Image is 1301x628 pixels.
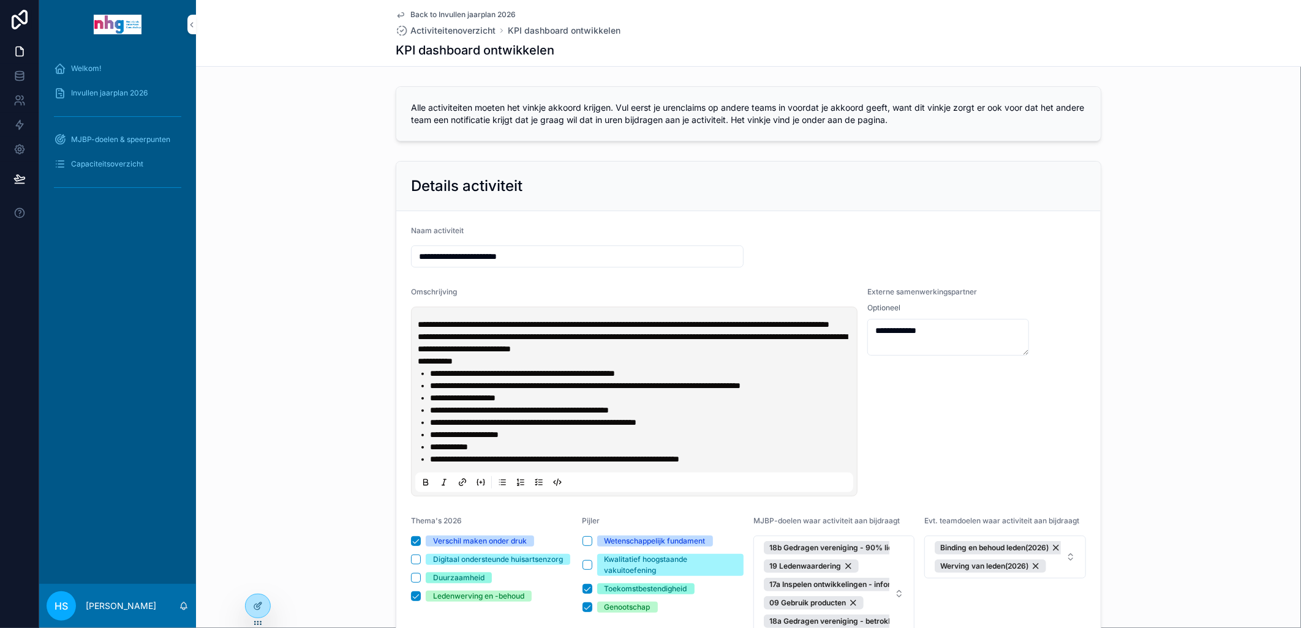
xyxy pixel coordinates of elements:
[769,598,846,608] span: 09 Gebruik producten
[396,42,554,59] h1: KPI dashboard ontwikkelen
[433,536,527,547] div: Verschil maken onder druk
[433,572,485,583] div: Duurzaamheid
[769,616,916,626] span: 18a Gedragen vereniging - betrokkenheid
[94,15,141,34] img: App logo
[940,543,1049,553] span: Binding en behoud leden(2026)
[583,516,600,525] span: Pijler
[764,541,910,555] button: Unselect 31
[86,600,156,612] p: [PERSON_NAME]
[411,287,457,296] span: Omschrijving
[411,102,1084,125] span: Alle activiteiten moeten het vinkje akkoord krijgen. Vul eerst je urenclaims op andere teams in v...
[935,541,1066,555] button: Unselect 256
[867,287,977,296] span: Externe samenwerkingspartner
[508,24,620,37] a: KPI dashboard ontwikkelen
[769,561,841,571] span: 19 Ledenwaardering
[433,554,563,565] div: Digitaal ondersteunde huisartsenzorg
[411,516,462,525] span: Thema's 2026
[764,578,931,591] button: Unselect 27
[411,176,522,196] h2: Details activiteit
[396,24,496,37] a: Activiteitenoverzicht
[940,561,1028,571] span: Werving van leden(2026)
[924,516,1079,525] span: Evt. teamdoelen waar activiteit aan bijdraagt
[55,599,68,613] span: HS
[769,543,892,553] span: 18b Gedragen vereniging - 90% lid
[71,64,101,73] span: Welkom!
[47,58,189,80] a: Welkom!
[47,129,189,151] a: MJBP-doelen & speerpunten
[605,583,687,594] div: Toekomstbestendigheid
[867,303,900,313] span: Optioneel
[71,88,148,98] span: Invullen jaarplan 2026
[935,559,1046,573] button: Unselect 254
[71,135,170,144] span: MJBP-doelen & speerpunten
[605,554,737,576] div: Kwalitatief hoogstaande vakuitoefening
[71,159,143,169] span: Capaciteitsoverzicht
[605,536,706,547] div: Wetenschappelijk fundament
[39,49,196,213] div: scrollable content
[764,596,864,610] button: Unselect 26
[410,10,516,20] span: Back to Invullen jaarplan 2026
[753,516,900,525] span: MJBP-doelen waar activiteit aan bijdraagt
[769,580,913,589] span: 17a Inspelen ontwikkelingen - informeren
[924,536,1086,578] button: Select Button
[605,602,650,613] div: Genootschap
[411,226,464,235] span: Naam activiteit
[47,82,189,104] a: Invullen jaarplan 2026
[47,153,189,175] a: Capaciteitsoverzicht
[764,559,859,573] button: Unselect 28
[410,24,496,37] span: Activiteitenoverzicht
[396,10,516,20] a: Back to Invullen jaarplan 2026
[433,591,524,602] div: Ledenwerving en -behoud
[764,615,933,628] button: Unselect 17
